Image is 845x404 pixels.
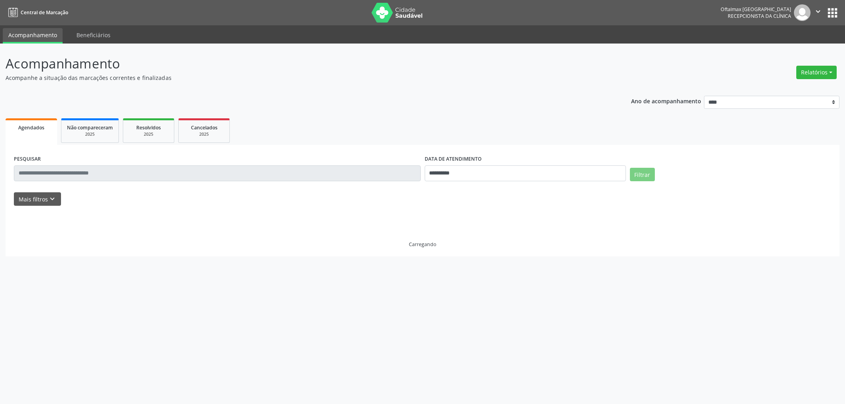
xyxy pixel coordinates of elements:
[71,28,116,42] a: Beneficiários
[67,124,113,131] span: Não compareceram
[6,74,589,82] p: Acompanhe a situação das marcações correntes e finalizadas
[721,6,791,13] div: Oftalmax [GEOGRAPHIC_DATA]
[811,4,826,21] button: 
[129,131,168,137] div: 2025
[184,131,224,137] div: 2025
[826,6,839,20] button: apps
[14,153,41,165] label: PESQUISAR
[48,195,57,203] i: keyboard_arrow_down
[6,6,68,19] a: Central de Marcação
[67,131,113,137] div: 2025
[631,96,701,106] p: Ano de acompanhamento
[630,168,655,181] button: Filtrar
[728,13,791,19] span: Recepcionista da clínica
[794,4,811,21] img: img
[21,9,68,16] span: Central de Marcação
[14,192,61,206] button: Mais filtroskeyboard_arrow_down
[191,124,217,131] span: Cancelados
[3,28,63,44] a: Acompanhamento
[136,124,161,131] span: Resolvidos
[425,153,482,165] label: DATA DE ATENDIMENTO
[18,124,44,131] span: Agendados
[6,54,589,74] p: Acompanhamento
[814,7,822,16] i: 
[796,66,837,79] button: Relatórios
[409,241,436,248] div: Carregando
